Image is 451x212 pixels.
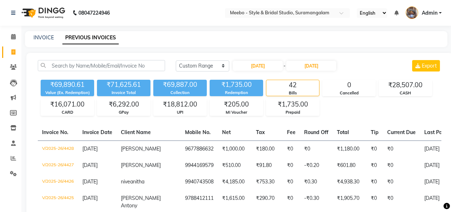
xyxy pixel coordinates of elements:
[210,109,263,115] div: MI Voucher
[218,174,252,190] td: ₹4,185.00
[210,90,263,96] div: Redemption
[38,174,78,190] td: V/2025-26/4426
[333,174,367,190] td: ₹4,938.30
[41,80,94,90] div: ₹69,890.61
[210,80,263,90] div: ₹1,735.00
[121,195,161,209] span: [PERSON_NAME] Antony
[153,90,207,96] div: Collection
[323,90,375,96] div: Cancelled
[121,178,144,185] span: niveanitha
[287,129,296,135] span: Fee
[218,157,252,174] td: ₹510.00
[42,129,68,135] span: Invoice No.
[41,99,94,109] div: ₹16,071.00
[379,90,432,96] div: CASH
[82,195,98,201] span: [DATE]
[210,99,263,109] div: ₹205.00
[266,99,319,109] div: ₹1,735.00
[233,61,283,71] input: Start Date
[300,140,333,157] td: ₹0
[333,157,367,174] td: ₹601.80
[41,109,94,115] div: CARD
[283,174,300,190] td: ₹0
[256,129,265,135] span: Tax
[252,174,283,190] td: ₹753.30
[266,90,319,96] div: Bills
[38,157,78,174] td: V/2025-26/4427
[97,90,150,96] div: Invoice Total
[97,99,150,109] div: ₹6,292.00
[82,178,98,185] span: [DATE]
[82,146,98,152] span: [DATE]
[252,140,283,157] td: ₹180.00
[97,109,150,115] div: GPay
[252,157,283,174] td: ₹91.80
[97,80,150,90] div: ₹71,625.61
[38,140,78,157] td: V/2025-26/4428
[333,140,367,157] td: ₹1,180.00
[371,129,379,135] span: Tip
[367,140,383,157] td: ₹0
[62,31,119,44] a: PREVIOUS INVOICES
[121,162,161,168] span: [PERSON_NAME]
[181,174,218,190] td: 9940743508
[153,80,207,90] div: ₹69,887.00
[82,129,112,135] span: Invoice Date
[82,162,98,168] span: [DATE]
[300,157,333,174] td: -₹0.20
[18,3,67,23] img: logo
[379,80,432,90] div: ₹28,507.00
[78,3,110,23] b: 08047224946
[406,6,418,19] img: Admin
[412,60,440,72] button: Export
[422,9,437,17] span: Admin
[367,174,383,190] td: ₹0
[266,80,319,90] div: 42
[266,109,319,115] div: Prepaid
[38,60,165,71] input: Search by Name/Mobile/Email/Invoice No
[383,140,420,157] td: ₹0
[383,157,420,174] td: ₹0
[422,63,437,69] span: Export
[323,80,375,90] div: 0
[304,129,328,135] span: Round Off
[41,90,94,96] div: Value (Ex. Redemption)
[185,129,211,135] span: Mobile No.
[121,129,151,135] span: Client Name
[383,174,420,190] td: ₹0
[218,140,252,157] td: ₹1,000.00
[34,34,54,41] a: INVOICE
[337,129,349,135] span: Total
[181,140,218,157] td: 9677886632
[387,129,416,135] span: Current Due
[286,61,336,71] input: End Date
[283,157,300,174] td: ₹0
[283,62,286,70] span: -
[121,146,161,152] span: [PERSON_NAME]
[283,140,300,157] td: ₹0
[222,129,231,135] span: Net
[154,109,206,115] div: UPI
[181,157,218,174] td: 9944169579
[154,99,206,109] div: ₹18,812.00
[300,174,333,190] td: ₹0.30
[367,157,383,174] td: ₹0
